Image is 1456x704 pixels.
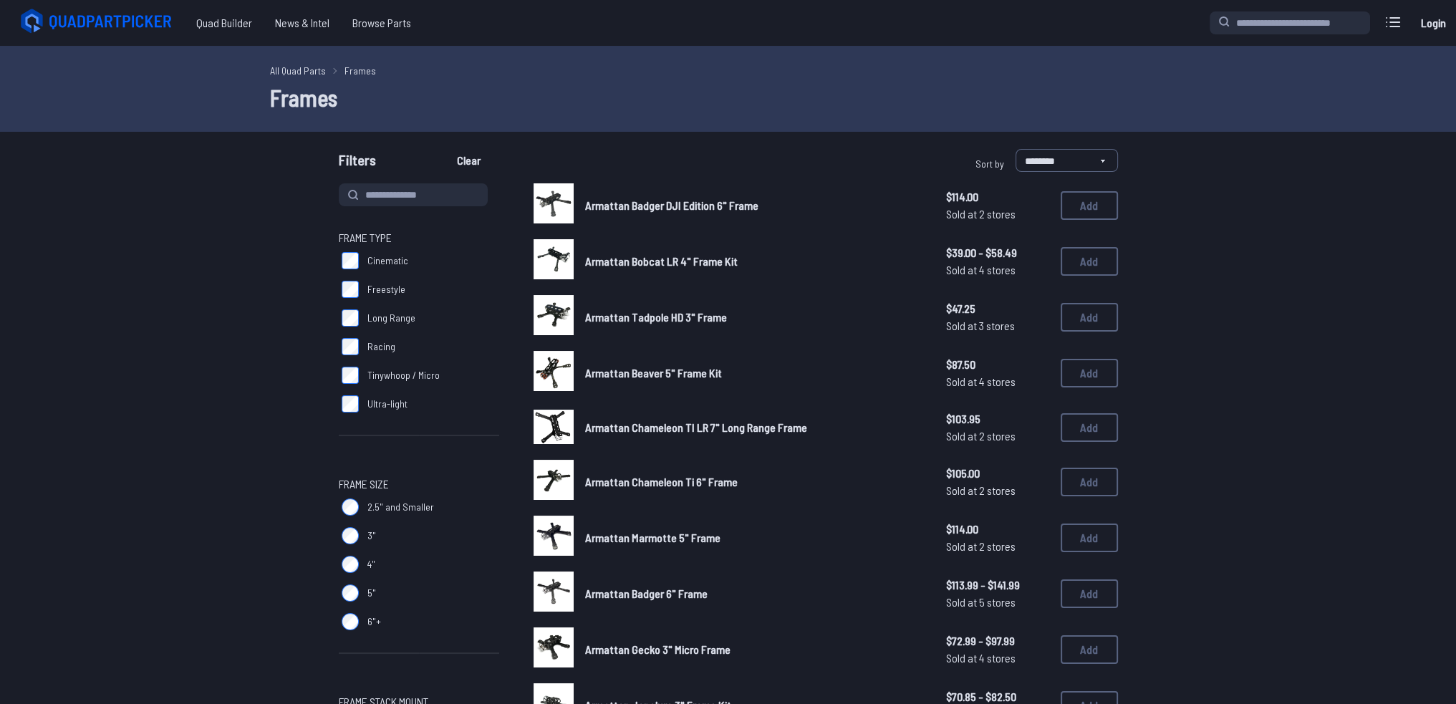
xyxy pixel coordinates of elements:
[342,395,359,413] input: Ultra-light
[341,9,423,37] a: Browse Parts
[534,627,574,667] img: image
[585,473,923,491] a: Armattan Chameleon Ti 6" Frame
[585,254,738,268] span: Armattan Bobcat LR 4" Frame Kit
[339,476,389,493] span: Frame Size
[367,339,395,354] span: Racing
[946,594,1049,611] span: Sold at 5 stores
[946,521,1049,538] span: $114.00
[534,516,574,560] a: image
[946,317,1049,334] span: Sold at 3 stores
[946,356,1049,373] span: $87.50
[270,80,1187,115] h1: Frames
[585,641,923,658] a: Armattan Gecko 3" Micro Frame
[585,419,923,436] a: Armattan Chameleon TI LR 7" Long Range Frame
[339,229,392,246] span: Frame Type
[585,366,722,380] span: Armattan Beaver 5" Frame Kit
[1061,579,1118,608] button: Add
[445,149,493,172] button: Clear
[585,365,923,382] a: Armattan Beaver 5" Frame Kit
[342,613,359,630] input: 6"+
[534,183,574,223] img: image
[585,529,923,546] a: Armattan Marmotte 5" Frame
[534,295,574,335] img: image
[585,585,923,602] a: Armattan Badger 6" Frame
[946,538,1049,555] span: Sold at 2 stores
[534,516,574,556] img: image
[342,281,359,298] input: Freestyle
[946,577,1049,594] span: $113.99 - $141.99
[534,183,574,228] a: image
[367,368,440,382] span: Tinywhoop / Micro
[367,397,408,411] span: Ultra-light
[534,239,574,279] img: image
[270,63,326,78] a: All Quad Parts
[1061,359,1118,387] button: Add
[534,627,574,672] a: image
[534,351,574,391] img: image
[342,556,359,573] input: 4"
[534,460,574,500] img: image
[534,410,574,444] img: image
[342,527,359,544] input: 3"
[946,206,1049,223] span: Sold at 2 stores
[367,254,408,268] span: Cinematic
[342,252,359,269] input: Cinematic
[342,309,359,327] input: Long Range
[367,557,375,572] span: 4"
[534,351,574,395] a: image
[946,650,1049,667] span: Sold at 4 stores
[946,300,1049,317] span: $47.25
[264,9,341,37] a: News & Intel
[975,158,1004,170] span: Sort by
[1061,413,1118,442] button: Add
[1416,9,1450,37] a: Login
[585,420,807,434] span: Armattan Chameleon TI LR 7" Long Range Frame
[585,531,720,544] span: Armattan Marmotte 5" Frame
[946,465,1049,482] span: $105.00
[185,9,264,37] a: Quad Builder
[342,338,359,355] input: Racing
[946,188,1049,206] span: $114.00
[1061,247,1118,276] button: Add
[946,373,1049,390] span: Sold at 4 stores
[585,475,738,488] span: Armattan Chameleon Ti 6" Frame
[585,587,708,600] span: Armattan Badger 6" Frame
[367,614,381,629] span: 6"+
[946,410,1049,428] span: $103.95
[1061,635,1118,664] button: Add
[585,642,731,656] span: Armattan Gecko 3" Micro Frame
[1061,524,1118,552] button: Add
[367,500,434,514] span: 2.5" and Smaller
[1016,149,1118,172] select: Sort by
[946,632,1049,650] span: $72.99 - $97.99
[339,149,376,178] span: Filters
[344,63,376,78] a: Frames
[585,198,758,212] span: Armattan Badger DJI Edition 6" Frame
[585,310,727,324] span: Armattan Tadpole HD 3" Frame
[534,572,574,612] img: image
[946,482,1049,499] span: Sold at 2 stores
[342,367,359,384] input: Tinywhoop / Micro
[1061,303,1118,332] button: Add
[534,460,574,504] a: image
[534,295,574,339] a: image
[342,584,359,602] input: 5"
[534,407,574,448] a: image
[1061,191,1118,220] button: Add
[367,282,405,296] span: Freestyle
[585,197,923,214] a: Armattan Badger DJI Edition 6" Frame
[946,261,1049,279] span: Sold at 4 stores
[367,529,376,543] span: 3"
[585,309,923,326] a: Armattan Tadpole HD 3" Frame
[534,239,574,284] a: image
[946,428,1049,445] span: Sold at 2 stores
[367,586,376,600] span: 5"
[367,311,415,325] span: Long Range
[585,253,923,270] a: Armattan Bobcat LR 4" Frame Kit
[946,244,1049,261] span: $39.00 - $58.49
[342,498,359,516] input: 2.5" and Smaller
[1061,468,1118,496] button: Add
